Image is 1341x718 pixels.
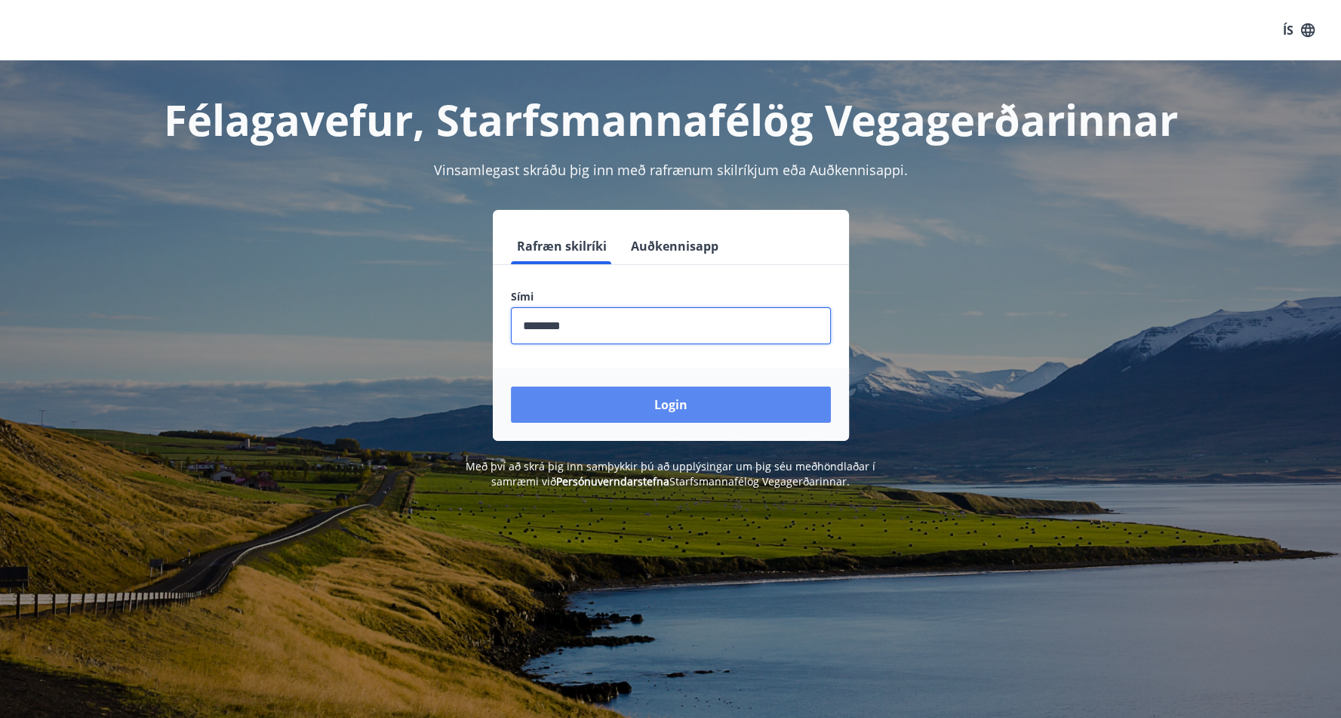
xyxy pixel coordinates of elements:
[511,228,613,264] button: Rafræn skilríki
[146,91,1196,148] h1: Félagavefur, Starfsmannafélög Vegagerðarinnar
[625,228,724,264] button: Auðkennisapp
[1275,17,1323,44] button: ÍS
[511,387,831,423] button: Login
[434,161,908,179] span: Vinsamlegast skráðu þig inn með rafrænum skilríkjum eða Auðkennisappi.
[556,474,669,488] a: Persónuverndarstefna
[466,459,875,488] span: Með því að skrá þig inn samþykkir þú að upplýsingar um þig séu meðhöndlaðar í samræmi við Starfsm...
[511,289,831,304] label: Sími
